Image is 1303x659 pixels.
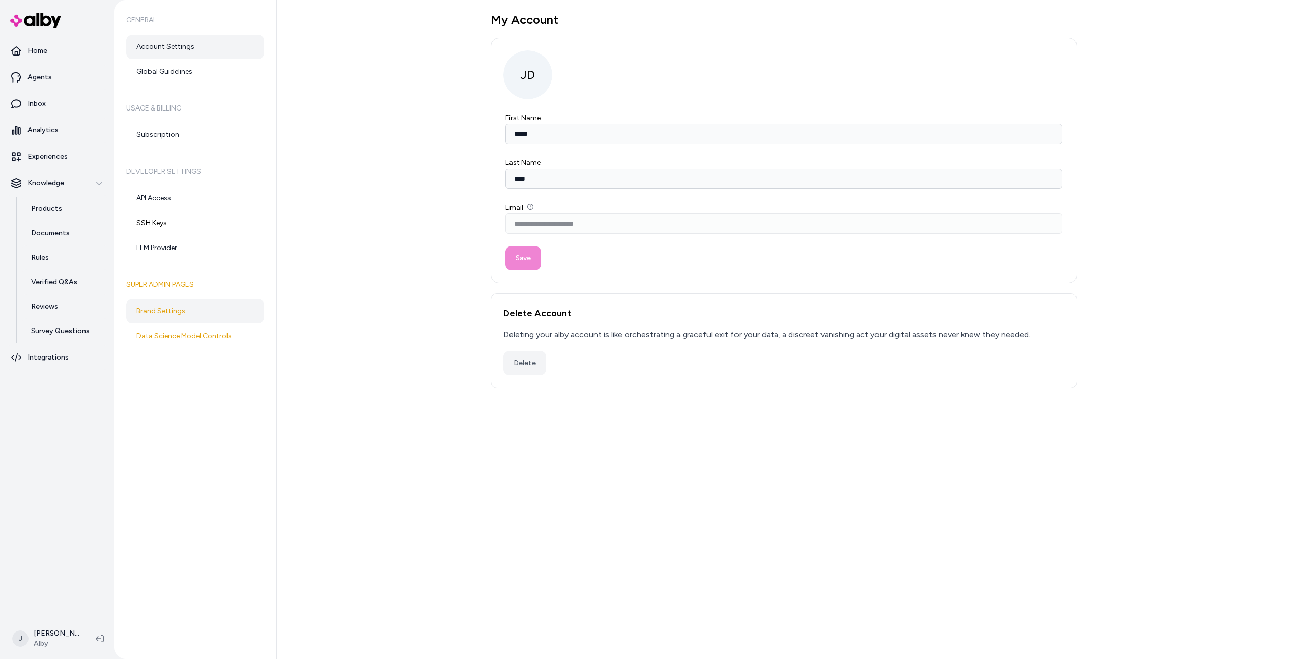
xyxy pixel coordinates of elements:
[503,328,1030,341] div: Deleting your alby account is like orchestrating a graceful exit for your data, a discreet vanish...
[503,306,1064,320] h2: Delete Account
[27,125,59,135] p: Analytics
[126,270,264,299] h6: Super Admin Pages
[491,12,1077,28] h1: My Account
[126,94,264,123] h6: Usage & Billing
[4,65,110,90] a: Agents
[27,352,69,363] p: Integrations
[31,228,70,238] p: Documents
[505,114,541,122] label: First Name
[4,118,110,143] a: Analytics
[31,326,90,336] p: Survey Questions
[126,299,264,323] a: Brand Settings
[505,158,541,167] label: Last Name
[4,345,110,370] a: Integrations
[4,39,110,63] a: Home
[27,152,68,162] p: Experiences
[503,351,546,375] button: Delete
[126,60,264,84] a: Global Guidelines
[126,123,264,147] a: Subscription
[527,204,533,210] button: Email
[27,99,46,109] p: Inbox
[27,46,47,56] p: Home
[31,301,58,312] p: Reviews
[126,186,264,210] a: API Access
[21,319,110,343] a: Survey Questions
[21,270,110,294] a: Verified Q&As
[126,324,264,348] a: Data Science Model Controls
[34,628,79,639] p: [PERSON_NAME]
[126,236,264,260] a: LLM Provider
[31,253,49,263] p: Rules
[126,157,264,186] h6: Developer Settings
[27,72,52,83] p: Agents
[21,294,110,319] a: Reviews
[126,6,264,35] h6: General
[12,630,29,647] span: J
[31,204,62,214] p: Products
[126,35,264,59] a: Account Settings
[503,50,552,99] span: JD
[21,221,110,245] a: Documents
[27,178,64,188] p: Knowledge
[505,203,533,212] label: Email
[126,211,264,235] a: SSH Keys
[4,145,110,169] a: Experiences
[34,639,79,649] span: Alby
[6,622,88,655] button: J[PERSON_NAME]Alby
[31,277,77,287] p: Verified Q&As
[4,171,110,196] button: Knowledge
[4,92,110,116] a: Inbox
[21,197,110,221] a: Products
[10,13,61,28] img: alby Logo
[21,245,110,270] a: Rules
